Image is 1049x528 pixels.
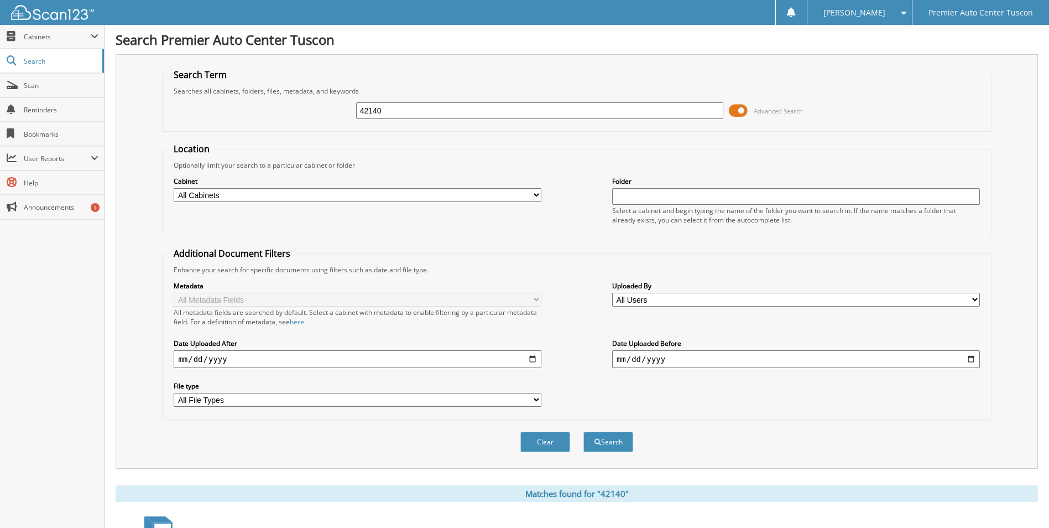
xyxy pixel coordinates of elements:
button: Clear [520,432,570,452]
span: Scan [24,81,98,90]
label: Date Uploaded Before [612,339,980,348]
label: Folder [612,177,980,186]
span: Search [24,56,97,66]
div: Enhance your search for specific documents using filters such as date and file type. [168,265,985,275]
span: Cabinets [24,32,91,42]
label: Metadata [174,281,541,291]
button: Search [583,432,633,452]
legend: Additional Document Filters [168,247,296,260]
div: Matches found for "42140" [116,485,1038,502]
span: User Reports [24,154,91,163]
span: [PERSON_NAME] [823,9,885,16]
div: Optionally limit your search to a particular cabinet or folder [168,161,985,170]
label: File type [174,381,541,391]
div: Select a cabinet and begin typing the name of the folder you want to search in. If the name match... [612,206,980,225]
h1: Search Premier Auto Center Tuscon [116,30,1038,49]
legend: Search Term [168,69,232,81]
legend: Location [168,143,215,155]
label: Uploaded By [612,281,980,291]
input: start [174,350,541,368]
span: Help [24,178,98,188]
span: Announcements [24,203,98,212]
span: Bookmarks [24,130,98,139]
label: Date Uploaded After [174,339,541,348]
input: end [612,350,980,368]
img: scan123-logo-white.svg [11,5,94,20]
div: 1 [91,203,100,212]
span: Reminders [24,105,98,115]
span: Premier Auto Center Tuscon [928,9,1033,16]
label: Cabinet [174,177,541,186]
a: here [290,317,304,327]
span: Advanced Search [754,107,803,115]
div: All metadata fields are searched by default. Select a cabinet with metadata to enable filtering b... [174,308,541,327]
div: Searches all cabinets, folders, files, metadata, and keywords [168,86,985,96]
